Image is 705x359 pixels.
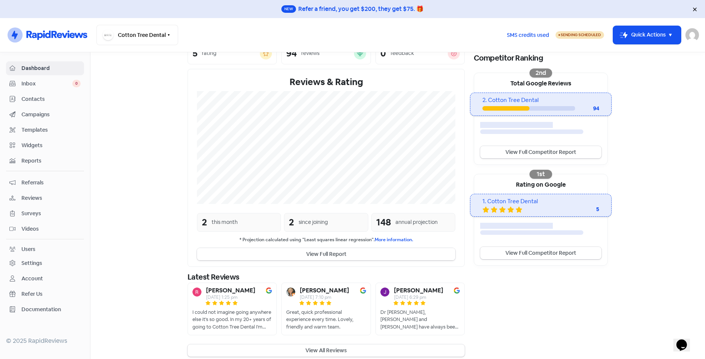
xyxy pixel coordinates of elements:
div: I could not imagine going anywhere else it's so good. In my 20+ years of going to Cotton Tree Den... [192,309,272,331]
div: Account [21,275,43,283]
a: Dashboard [6,61,84,75]
div: Users [21,245,35,253]
div: rating [202,49,217,57]
a: Sending Scheduled [555,30,604,40]
span: Inbox [21,80,72,88]
img: Avatar [192,288,201,297]
iframe: chat widget [673,329,697,351]
a: View Full Competitor Report [480,146,601,158]
div: 148 [376,216,391,229]
b: [PERSON_NAME] [394,288,443,294]
a: Referrals [6,176,84,190]
img: Avatar [286,288,295,297]
img: User [685,28,699,42]
span: Templates [21,126,81,134]
small: * Projection calculated using "Least squares linear regression". [197,236,455,243]
span: Widgets [21,141,81,149]
button: View All Reviews [188,344,465,357]
b: [PERSON_NAME] [300,288,349,294]
a: Contacts [6,92,84,106]
div: 2 [289,216,294,229]
div: Great, quick professional experience every time. Lovely, friendly and warm team. [286,309,366,331]
span: Reports [21,157,81,165]
div: [DATE] 6:29 pm [394,295,443,300]
img: Avatar [380,288,389,297]
span: Refer Us [21,290,81,298]
div: feedback [391,49,414,57]
span: SMS credits used [507,31,549,39]
b: [PERSON_NAME] [206,288,255,294]
div: Rating on Google [474,174,607,194]
button: View Full Report [197,248,455,260]
img: Image [360,288,366,294]
img: Image [266,288,272,294]
a: Widgets [6,138,84,152]
a: More information. [375,237,413,243]
div: this month [212,218,238,226]
div: Dr [PERSON_NAME], [PERSON_NAME] and [PERSON_NAME] have always been the best at welcoming and taki... [380,309,460,331]
div: 2nd [530,68,552,78]
a: Refer Us [6,287,84,301]
a: Surveys [6,207,84,221]
div: 94 [575,105,599,113]
div: 1st [530,170,552,179]
a: Campaigns [6,108,84,122]
a: Reviews [6,191,84,205]
span: Campaigns [21,111,81,119]
span: Surveys [21,210,81,218]
a: Reports [6,154,84,168]
div: Competitor Ranking [474,52,608,64]
div: Latest Reviews [188,271,465,283]
div: 1. Cotton Tree Dental [482,197,599,206]
div: Total Google Reviews [474,73,607,93]
span: Sending Scheduled [561,32,601,37]
span: Contacts [21,95,81,103]
img: Image [454,288,460,294]
div: 0 [380,49,386,58]
div: since joining [299,218,328,226]
a: SMS credits used [501,30,555,38]
a: Inbox 0 [6,77,84,91]
div: [DATE] 7:10 pm [300,295,349,300]
button: Cotton Tree Dental [96,25,178,45]
a: 94reviews [281,43,371,64]
div: © 2025 RapidReviews [6,336,84,345]
a: Videos [6,222,84,236]
a: Account [6,272,84,286]
div: Settings [21,259,42,267]
a: Users [6,242,84,256]
a: Documentation [6,303,84,316]
a: Templates [6,123,84,137]
div: 2. Cotton Tree Dental [482,96,599,105]
div: 94 [286,49,297,58]
div: 5 [569,205,599,213]
span: New [281,5,296,13]
span: Referrals [21,179,81,187]
span: Reviews [21,194,81,202]
a: 5rating [188,43,277,64]
span: Dashboard [21,64,81,72]
div: reviews [301,49,319,57]
a: 0feedback [375,43,465,64]
div: annual projection [395,218,438,226]
span: 0 [72,80,81,87]
a: Settings [6,256,84,270]
a: View Full Competitor Report [480,247,601,259]
div: 2 [202,216,207,229]
button: Quick Actions [613,26,681,44]
div: [DATE] 1:25 pm [206,295,255,300]
span: Videos [21,225,81,233]
span: Documentation [21,306,81,313]
div: Refer a friend, you get $200, they get $75. 🎁 [298,5,424,14]
div: Reviews & Rating [197,75,455,89]
div: 5 [192,49,197,58]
